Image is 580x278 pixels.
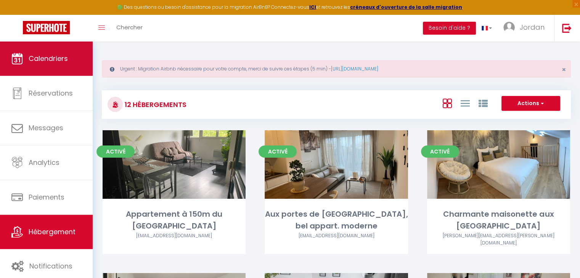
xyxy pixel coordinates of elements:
button: Ouvrir le widget de chat LiveChat [6,3,29,26]
span: Messages [29,123,63,133]
img: ... [503,22,515,33]
a: [URL][DOMAIN_NAME] [331,66,378,72]
span: Calendriers [29,54,68,63]
span: Activé [259,145,297,158]
a: ICI [309,4,316,10]
a: Vue en Box [442,97,451,109]
h3: 12 Hébergements [123,96,186,113]
div: Urgent : Migration Airbnb nécessaire pour votre compte, merci de suivre ces étapes (5 min) - [102,60,571,78]
img: Super Booking [23,21,70,34]
button: Besoin d'aide ? [423,22,476,35]
span: Hébergement [29,227,76,236]
button: Close [562,66,566,73]
a: Chercher [111,15,148,42]
span: Paiements [29,192,64,202]
img: logout [562,23,572,33]
a: Vue par Groupe [478,97,487,109]
div: Airbnb [265,232,408,240]
button: Actions [501,96,560,111]
span: × [562,65,566,74]
span: Activé [421,145,459,158]
div: Aux portes de [GEOGRAPHIC_DATA], bel appart. moderne [265,208,408,232]
span: Réservations [29,88,73,98]
div: Appartement à 150m du [GEOGRAPHIC_DATA] [103,208,246,232]
div: Airbnb [103,232,246,240]
span: Analytics [29,158,59,167]
div: Charmante maisonette aux [GEOGRAPHIC_DATA] [427,208,570,232]
span: Notifications [29,261,72,271]
a: ... Jordan [498,15,554,42]
span: Chercher [116,23,143,31]
span: Activé [96,145,135,158]
a: Vue en Liste [460,97,469,109]
a: créneaux d'ouverture de la salle migration [350,4,462,10]
span: Jordan [520,22,545,32]
div: Airbnb [427,232,570,247]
